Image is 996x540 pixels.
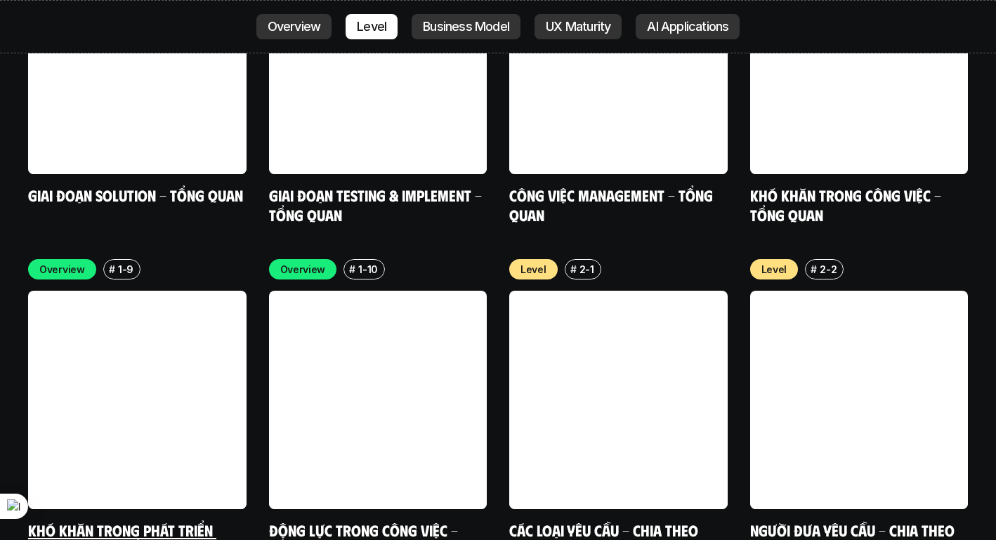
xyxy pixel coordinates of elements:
h6: # [811,264,817,275]
p: Level [761,262,787,277]
p: Level [520,262,546,277]
p: 1-9 [118,262,133,277]
a: Công việc Management - Tổng quan [509,185,716,224]
h6: # [349,264,355,275]
p: Overview [280,262,326,277]
p: Overview [39,262,85,277]
a: Khó khăn trong công việc - Tổng quan [750,185,945,224]
p: 2-2 [820,262,837,277]
a: Giai đoạn Solution - Tổng quan [28,185,243,204]
p: 2-1 [579,262,594,277]
h6: # [570,264,577,275]
p: 1-10 [358,262,378,277]
h6: # [109,264,115,275]
a: Overview [256,14,332,39]
p: Overview [268,20,321,34]
a: Giai đoạn Testing & Implement - Tổng quan [269,185,485,224]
